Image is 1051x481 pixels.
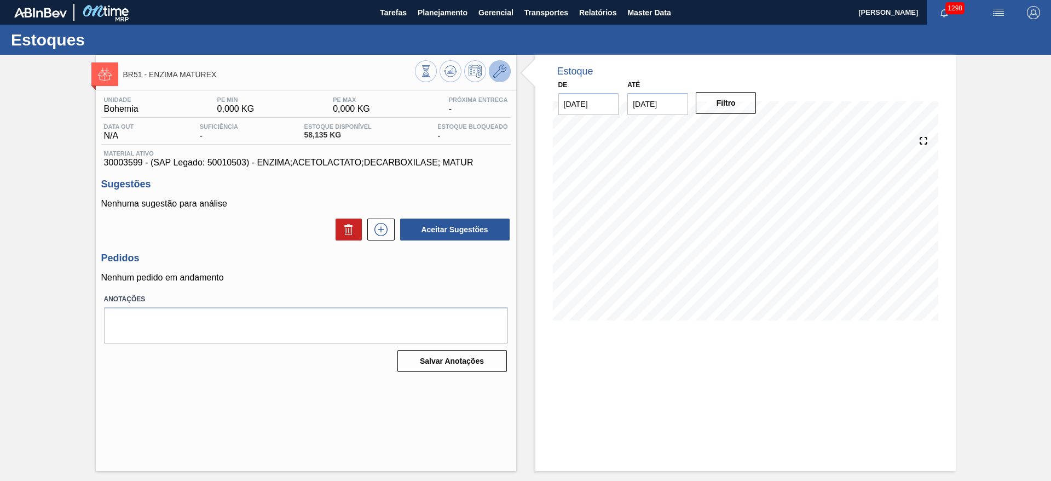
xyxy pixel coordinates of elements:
span: Próxima Entrega [449,96,508,103]
label: Até [627,81,640,89]
img: userActions [992,6,1005,19]
span: Relatórios [579,6,616,19]
img: TNhmsLtSVTkK8tSr43FrP2fwEKptu5GPRR3wAAAABJRU5ErkJggg== [14,8,67,18]
div: Excluir Sugestões [330,219,362,240]
span: 58,135 KG [304,131,372,139]
div: Nova sugestão [362,219,395,240]
label: De [558,81,568,89]
p: Nenhuma sugestão para análise [101,199,511,209]
div: Estoque [557,66,593,77]
button: Visão Geral dos Estoques [415,60,437,82]
button: Notificações [927,5,962,20]
span: Unidade [104,96,138,103]
span: Material ativo [104,150,508,157]
button: Salvar Anotações [397,350,507,372]
img: Ícone [98,67,112,81]
p: Nenhum pedido em andamento [101,273,511,283]
span: Gerencial [478,6,513,19]
span: Bohemia [104,104,138,114]
div: - [197,123,241,141]
span: BR51 - ENZIMA MATUREX [123,71,415,79]
input: dd/mm/yyyy [558,93,619,115]
div: - [446,96,511,114]
span: Estoque Disponível [304,123,372,130]
button: Aceitar Sugestões [400,219,510,240]
span: Master Data [627,6,671,19]
span: Planejamento [418,6,467,19]
span: Data out [104,123,134,130]
span: PE MIN [217,96,255,103]
span: 0,000 KG [333,104,370,114]
button: Atualizar Gráfico [440,60,461,82]
div: Aceitar Sugestões [395,217,511,242]
span: Suficiência [200,123,238,130]
input: dd/mm/yyyy [627,93,688,115]
span: Transportes [524,6,568,19]
label: Anotações [104,291,508,307]
span: 0,000 KG [217,104,255,114]
img: Logout [1027,6,1040,19]
div: N/A [101,123,137,141]
span: Estoque Bloqueado [437,123,507,130]
h3: Sugestões [101,179,511,190]
span: 30003599 - (SAP Legado: 50010503) - ENZIMA;ACETOLACTATO;DECARBOXILASE; MATUR [104,158,508,168]
span: PE MAX [333,96,370,103]
button: Ir ao Master Data / Geral [489,60,511,82]
div: - [435,123,510,141]
span: 1298 [945,2,965,14]
button: Filtro [696,92,757,114]
button: Programar Estoque [464,60,486,82]
h3: Pedidos [101,253,511,264]
h1: Estoques [11,33,205,46]
span: Tarefas [380,6,407,19]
